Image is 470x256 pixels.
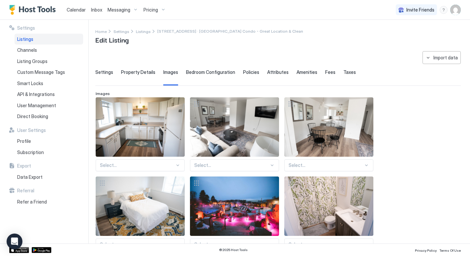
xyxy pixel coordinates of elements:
[113,29,129,34] span: Settings
[190,97,279,157] div: View image
[17,113,48,119] span: Direct Booking
[439,246,461,253] a: Terms Of Use
[423,51,461,64] button: Import data
[143,7,158,13] span: Pricing
[186,69,235,75] span: Bedroom Configuration
[91,7,102,13] span: Inbox
[440,6,448,14] div: menu
[91,6,102,13] a: Inbox
[96,97,185,157] div: View image
[17,163,31,169] span: Export
[67,7,86,13] span: Calendar
[15,89,83,100] a: API & Integrations
[15,67,83,78] a: Custom Message Tags
[67,6,86,13] a: Calendar
[95,28,107,35] a: Home
[17,149,44,155] span: Subscription
[108,7,130,13] span: Messaging
[17,69,65,75] span: Custom Message Tags
[113,28,129,35] a: Settings
[95,29,107,34] span: Home
[9,247,29,253] a: App Store
[95,35,129,45] span: Edit Listing
[343,69,356,75] span: Taxes
[136,28,151,35] div: Breadcrumb
[15,78,83,89] a: Smart Locks
[15,172,83,183] a: Data Export
[415,248,437,252] span: Privacy Policy
[17,174,43,180] span: Data Export
[17,58,47,64] span: Listing Groups
[157,29,303,34] span: Breadcrumb
[95,69,113,75] span: Settings
[297,69,317,75] span: Amenities
[284,176,373,236] div: View image
[121,69,155,75] span: Property Details
[415,246,437,253] a: Privacy Policy
[136,29,151,34] span: Listings
[17,91,55,97] span: API & Integrations
[15,136,83,147] a: Profile
[17,47,37,53] span: Channels
[15,34,83,45] a: Listings
[95,28,107,35] div: Breadcrumb
[325,69,335,75] span: Fees
[96,91,110,96] span: Images
[15,196,83,208] a: Refer a Friend
[15,147,83,158] a: Subscription
[7,234,22,249] div: Open Intercom Messenger
[433,54,458,61] div: Import data
[406,7,434,13] span: Invite Friends
[15,111,83,122] a: Direct Booking
[450,5,461,15] div: User profile
[17,199,47,205] span: Refer a Friend
[219,248,248,252] span: © 2025 Host Tools
[243,69,259,75] span: Policies
[17,127,46,133] span: User Settings
[17,188,34,194] span: Referral
[15,56,83,67] a: Listing Groups
[190,176,279,236] div: View image
[113,28,129,35] div: Breadcrumb
[17,36,33,42] span: Listings
[15,45,83,56] a: Channels
[284,97,373,157] div: View image
[17,80,43,86] span: Smart Locks
[17,103,56,109] span: User Management
[439,248,461,252] span: Terms Of Use
[15,100,83,111] a: User Management
[32,247,51,253] a: Google Play Store
[163,69,178,75] span: Images
[17,25,35,31] span: Settings
[136,28,151,35] a: Listings
[17,138,31,144] span: Profile
[267,69,289,75] span: Attributes
[9,5,59,15] a: Host Tools Logo
[96,176,185,236] div: View image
